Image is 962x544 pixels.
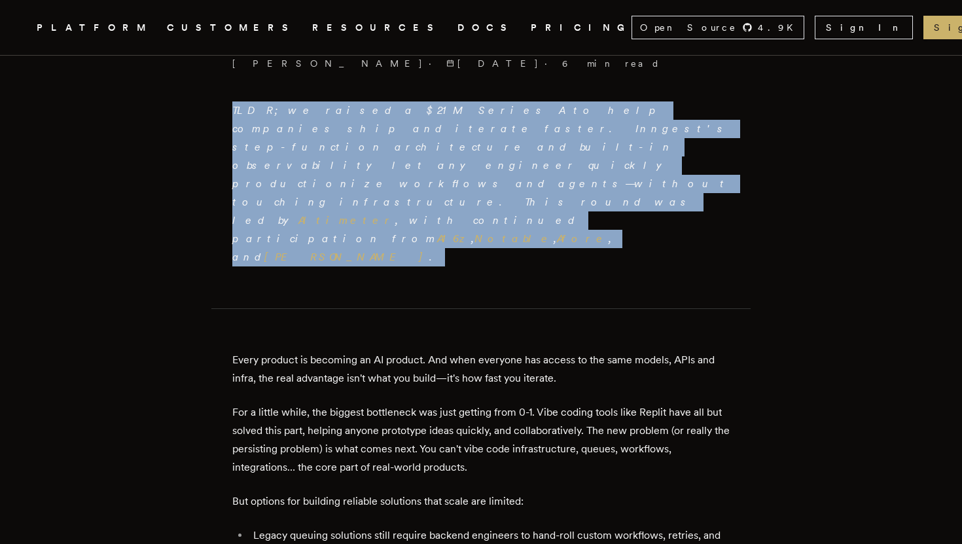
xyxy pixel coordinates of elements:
[312,20,442,36] button: RESOURCES
[232,104,730,263] em: TLDR; we raised a $21M Series A to help companies ship and iterate faster. Inngest's step-functio...
[232,57,730,70] p: · ·
[562,57,660,70] span: 6 min read
[264,251,429,263] a: [PERSON_NAME]
[437,232,471,245] a: A16z
[457,20,515,36] a: DOCS
[232,57,423,70] a: [PERSON_NAME]
[37,20,151,36] button: PLATFORM
[640,21,737,34] span: Open Source
[446,57,539,70] span: [DATE]
[232,403,730,477] p: For a little while, the biggest bottleneck was just getting from 0-1. Vibe coding tools like Repl...
[232,351,730,388] p: Every product is becoming an AI product. And when everyone has access to the same models, APIs an...
[167,20,296,36] a: CUSTOMERS
[531,20,632,36] a: PRICING
[758,21,801,34] span: 4.9 K
[232,492,730,511] p: But options for building reliable solutions that scale are limited:
[815,16,913,39] a: Sign In
[557,232,609,245] a: Afore
[298,214,395,227] a: Altimeter
[474,232,554,245] a: Notable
